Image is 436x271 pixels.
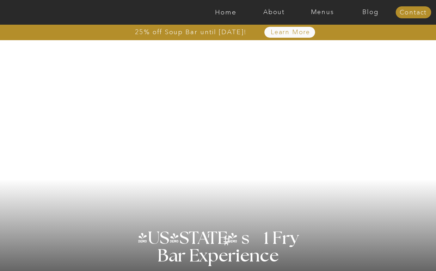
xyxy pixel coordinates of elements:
[208,234,248,254] h3: #
[194,230,223,247] h3: '
[202,9,250,16] a: Home
[395,9,431,16] a: Contact
[254,29,327,36] a: Learn More
[346,9,395,16] a: Blog
[298,9,346,16] a: Menus
[250,9,298,16] a: About
[110,29,272,36] a: 25% off Soup Bar until [DATE]!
